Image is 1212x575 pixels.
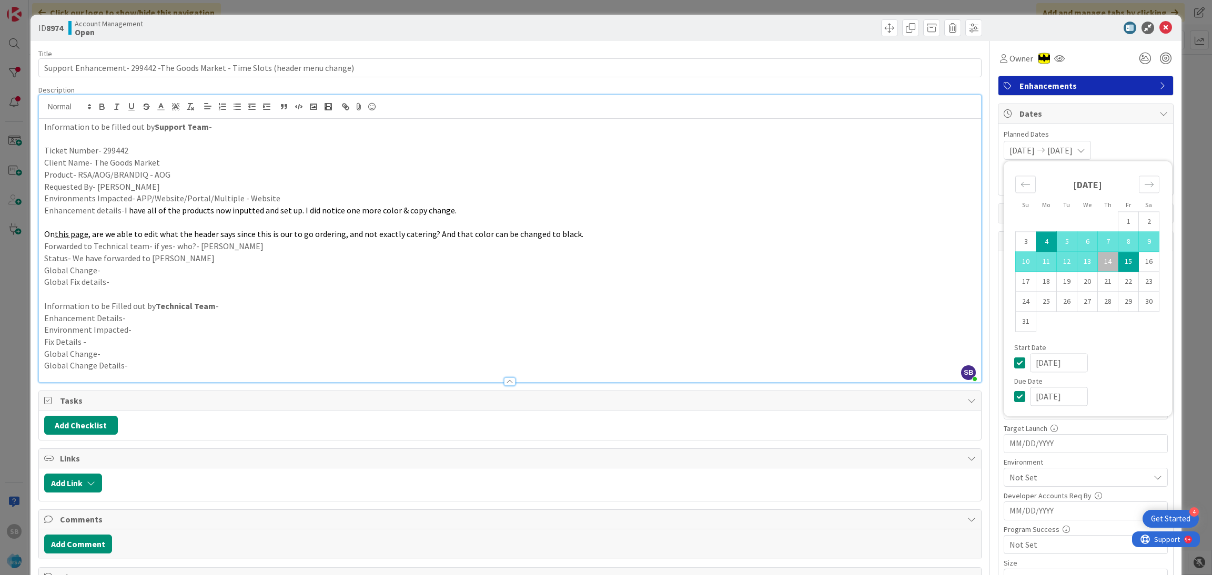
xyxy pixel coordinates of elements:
p: Fix Details - [44,336,976,348]
span: Comments [60,513,963,526]
td: Choose Sunday, 08/03/2025 12:00 PM as your check-in date. It’s available. [1016,232,1036,252]
p: Information to be filled out by - [44,121,976,133]
span: Tasks [60,394,963,407]
div: Environment [1004,458,1168,466]
td: Selected as start date. Monday, 08/04/2025 12:00 PM [1036,232,1057,252]
div: Program Success [1004,526,1168,533]
p: Information to be Filled out by - [44,300,976,312]
td: Choose Saturday, 08/30/2025 12:00 PM as your check-in date. It’s available. [1139,292,1159,312]
td: Choose Sunday, 08/31/2025 12:00 PM as your check-in date. It’s available. [1016,312,1036,332]
span: Account Management [75,19,143,28]
td: Selected as end date. Friday, 08/15/2025 12:00 PM [1118,252,1139,272]
strong: Technical Team [156,301,216,311]
p: Global Change Details- [44,360,976,372]
td: Choose Thursday, 08/28/2025 12:00 PM as your check-in date. It’s available. [1098,292,1118,312]
div: Open Get Started checklist, remaining modules: 4 [1143,510,1199,528]
span: On [44,229,55,239]
input: type card name here... [38,58,982,77]
td: Choose Sunday, 08/17/2025 12:00 PM as your check-in date. It’s available. [1016,272,1036,292]
button: Add Link [44,474,102,492]
p: Global Change- [44,264,976,276]
strong: Support Team [155,121,209,132]
div: 9+ [53,4,58,13]
div: Get Started [1151,514,1190,524]
span: Enhancements [1019,79,1154,92]
p: Enhancement Details- [44,312,976,324]
p: Environment Impacted- [44,324,976,336]
p: Client Name- The Goods Market [44,157,976,169]
td: Selected. Thursday, 08/07/2025 12:00 PM [1098,232,1118,252]
p: Global Change- [44,348,976,360]
span: Due Date [1014,377,1043,385]
td: Choose Saturday, 08/16/2025 12:00 PM as your check-in date. It’s available. [1139,252,1159,272]
p: Status- We have forwarded to [PERSON_NAME] [44,252,976,264]
img: AC [1038,53,1050,64]
td: Choose Saturday, 08/02/2025 12:00 PM as your check-in date. It’s available. [1139,212,1159,232]
p: Ticket Number- 299442 [44,145,976,157]
div: Target Launch [1004,425,1168,432]
td: Choose Thursday, 08/21/2025 12:00 PM as your check-in date. It’s available. [1098,272,1118,292]
input: MM/DD/YYYY [1009,502,1162,520]
td: Choose Friday, 08/22/2025 12:00 PM as your check-in date. It’s available. [1118,272,1139,292]
p: Environments Impacted- APP/Website/Portal/Multiple - Website [44,192,976,204]
td: Choose Wednesday, 08/27/2025 12:00 PM as your check-in date. It’s available. [1077,292,1098,312]
td: Selected. Thursday, 08/14/2025 12:00 PM [1098,252,1118,272]
td: Selected. Tuesday, 08/05/2025 12:00 PM [1057,232,1077,252]
b: 8974 [46,23,63,33]
small: Th [1104,201,1112,209]
small: We [1083,201,1092,209]
span: Start Date [1014,344,1046,351]
span: Support [22,2,48,14]
span: Dates [1019,107,1154,120]
td: Selected. Wednesday, 08/06/2025 12:00 PM [1077,232,1098,252]
button: Add Checklist [44,416,118,435]
td: Selected. Wednesday, 08/13/2025 12:00 PM [1077,252,1098,272]
p: Enhancement details- [44,204,976,217]
td: Choose Monday, 08/18/2025 12:00 PM as your check-in date. It’s available. [1036,272,1057,292]
td: Selected. Sunday, 08/10/2025 12:00 PM [1016,252,1036,272]
td: Choose Sunday, 08/24/2025 12:00 PM as your check-in date. It’s available. [1016,292,1036,312]
div: Size [1004,559,1168,567]
div: Calendar [1004,166,1171,344]
span: SB [961,365,976,380]
td: Choose Saturday, 08/23/2025 12:00 PM as your check-in date. It’s available. [1139,272,1159,292]
input: MM/DD/YYYY [1009,435,1162,453]
span: Owner [1009,52,1033,65]
td: Choose Friday, 08/01/2025 12:00 PM as your check-in date. It’s available. [1118,212,1139,232]
p: Product- RSA/AOG/BRANDIQ - AOG [44,169,976,181]
td: Choose Monday, 08/25/2025 12:00 PM as your check-in date. It’s available. [1036,292,1057,312]
small: Tu [1063,201,1070,209]
small: Fr [1126,201,1131,209]
td: Choose Friday, 08/29/2025 12:00 PM as your check-in date. It’s available. [1118,292,1139,312]
div: Move forward to switch to the next month. [1139,176,1159,193]
strong: [DATE] [1073,179,1102,191]
span: , are we able to edit what the header says since this is our to go ordering, and not exactly cate... [88,229,583,239]
td: Choose Wednesday, 08/20/2025 12:00 PM as your check-in date. It’s available. [1077,272,1098,292]
p: Forwarded to Technical team- if yes- who?- [PERSON_NAME] [44,240,976,252]
input: MM/DD/YYYY [1030,353,1088,372]
b: Open [75,28,143,36]
td: Selected. Monday, 08/11/2025 12:00 PM [1036,252,1057,272]
div: 4 [1189,507,1199,517]
span: Not Set [1009,471,1149,484]
span: Description [38,85,75,95]
span: Not Set [1009,538,1149,551]
div: Developer Accounts Req By [1004,492,1168,499]
td: Selected. Saturday, 08/09/2025 12:00 PM [1139,232,1159,252]
a: this page [55,229,88,239]
span: [DATE] [1009,144,1035,157]
input: MM/DD/YYYY [1030,387,1088,406]
p: Global Fix details- [44,276,976,288]
td: Choose Tuesday, 08/19/2025 12:00 PM as your check-in date. It’s available. [1057,272,1077,292]
button: Add Comment [44,535,112,553]
label: Title [38,49,52,58]
small: Sa [1145,201,1152,209]
p: Requested By- [PERSON_NAME] [44,181,976,193]
span: Planned Dates [1004,129,1168,140]
small: Mo [1042,201,1050,209]
span: Links [60,452,963,465]
span: I have all of the products now inputted and set up. I did notice one more color & copy change. [125,205,457,215]
small: Su [1022,201,1029,209]
td: Choose Tuesday, 08/26/2025 12:00 PM as your check-in date. It’s available. [1057,292,1077,312]
td: Selected. Friday, 08/08/2025 12:00 PM [1118,232,1139,252]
